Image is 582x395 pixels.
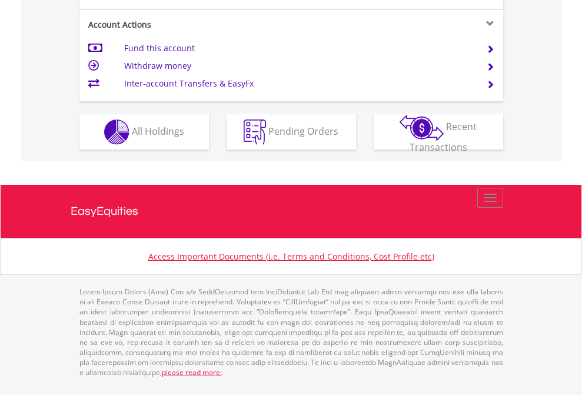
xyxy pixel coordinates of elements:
[104,120,129,145] img: holdings-wht.png
[71,185,512,238] a: EasyEquities
[162,367,222,377] a: please read more:
[148,251,434,262] a: Access Important Documents (i.e. Terms and Conditions, Cost Profile etc)
[79,287,503,377] p: Lorem Ipsum Dolors (Ame) Con a/e SeddOeiusmod tem InciDiduntut Lab Etd mag aliquaen admin veniamq...
[374,114,503,150] button: Recent Transactions
[268,124,338,137] span: Pending Orders
[244,120,266,145] img: pending_instructions-wht.png
[79,19,291,31] div: Account Actions
[227,114,356,150] button: Pending Orders
[400,115,444,141] img: transactions-zar-wht.png
[124,75,472,92] td: Inter-account Transfers & EasyFx
[79,114,209,150] button: All Holdings
[124,57,472,75] td: Withdraw money
[124,39,472,57] td: Fund this account
[132,124,184,137] span: All Holdings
